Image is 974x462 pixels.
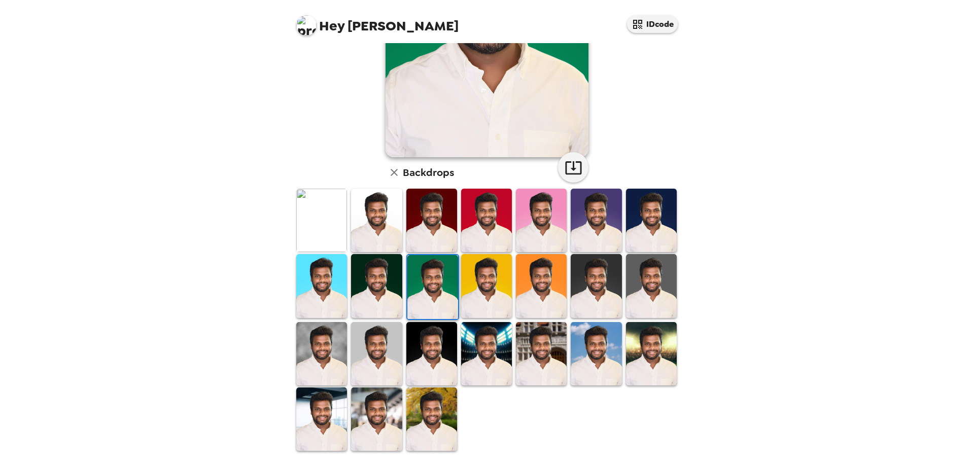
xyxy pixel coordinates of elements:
[296,15,317,35] img: profile pic
[403,164,454,181] h6: Backdrops
[627,15,678,33] button: IDcode
[296,189,347,252] img: Original
[296,10,459,33] span: [PERSON_NAME]
[319,17,344,35] span: Hey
